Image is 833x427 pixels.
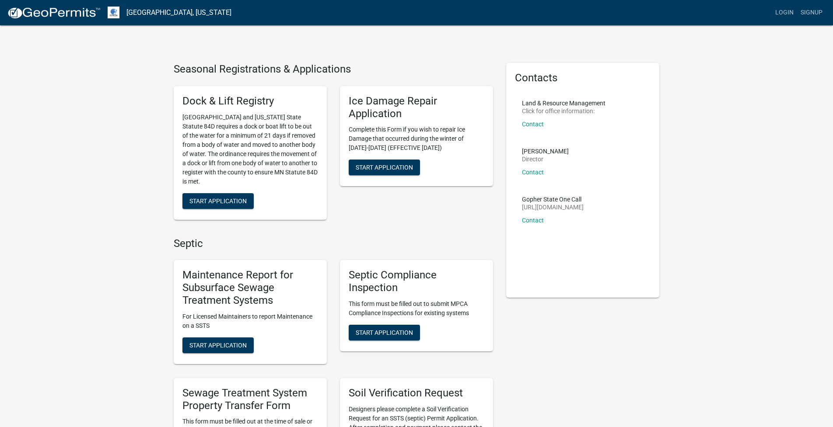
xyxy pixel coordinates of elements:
h4: Septic [174,237,493,250]
span: Start Application [189,341,247,348]
p: Gopher State One Call [522,196,584,202]
p: [PERSON_NAME] [522,148,569,154]
img: Otter Tail County, Minnesota [108,7,119,18]
button: Start Application [349,325,420,340]
h5: Dock & Lift Registry [182,95,318,108]
h4: Seasonal Registrations & Applications [174,63,493,76]
p: Land & Resource Management [522,100,605,106]
h5: Ice Damage Repair Application [349,95,484,120]
a: Contact [522,121,544,128]
h5: Sewage Treatment System Property Transfer Form [182,387,318,412]
h5: Maintenance Report for Subsurface Sewage Treatment Systems [182,269,318,306]
a: Signup [797,4,826,21]
h5: Septic Compliance Inspection [349,269,484,294]
button: Start Application [182,193,254,209]
a: Login [772,4,797,21]
a: Contact [522,217,544,224]
h5: Contacts [515,72,651,84]
p: This form must be filled out to submit MPCA Compliance Inspections for existing systems [349,299,484,318]
p: Director [522,156,569,162]
p: Click for office information: [522,108,605,114]
p: For Licensed Maintainers to report Maintenance on a SSTS [182,312,318,330]
button: Start Application [349,160,420,175]
p: Complete this Form if you wish to repair Ice Damage that occurred during the winter of [DATE]-[DA... [349,125,484,153]
a: [GEOGRAPHIC_DATA], [US_STATE] [126,5,231,20]
p: [URL][DOMAIN_NAME] [522,204,584,210]
span: Start Application [356,329,413,336]
h5: Soil Verification Request [349,387,484,399]
span: Start Application [189,197,247,204]
button: Start Application [182,337,254,353]
a: Contact [522,169,544,176]
p: [GEOGRAPHIC_DATA] and [US_STATE] State Statute 84D requires a dock or boat lift to be out of the ... [182,113,318,186]
span: Start Application [356,164,413,171]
